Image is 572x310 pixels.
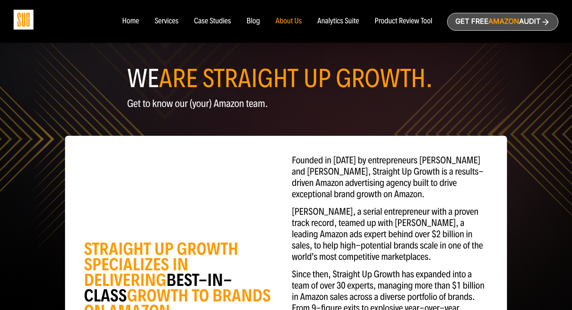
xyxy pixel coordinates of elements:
a: Product Review Tool [375,17,432,26]
h1: WE [127,67,445,90]
a: Analytics Suite [318,17,359,26]
a: Home [122,17,139,26]
a: Case Studies [194,17,231,26]
a: Get freeAmazonAudit [447,13,558,31]
p: Get to know our (your) Amazon team. [127,98,445,109]
img: Sug [14,10,33,30]
a: Services [154,17,178,26]
p: [PERSON_NAME], a serial entrepreneur with a proven track record, teamed up with [PERSON_NAME], a ... [292,206,488,263]
span: BEST-IN-CLASS [84,270,232,306]
p: Founded in [DATE] by entrepreneurs [PERSON_NAME] and [PERSON_NAME], Straight Up Growth is a resul... [292,155,488,200]
a: About Us [275,17,302,26]
a: Blog [247,17,260,26]
span: ARE STRAIGHT UP GROWTH. [159,63,433,94]
span: Amazon [488,18,519,26]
